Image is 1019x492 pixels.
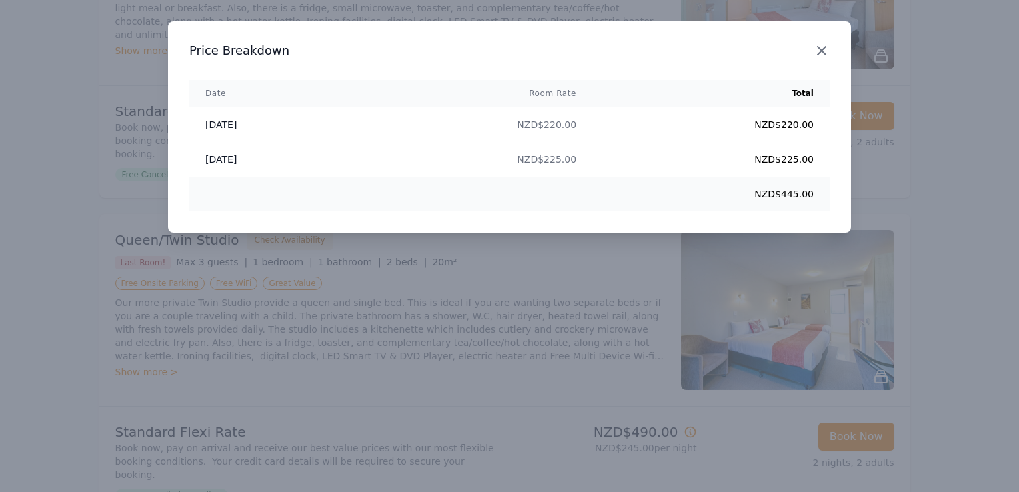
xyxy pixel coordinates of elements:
[592,142,830,177] td: NZD$225.00
[189,107,355,143] td: [DATE]
[189,80,355,107] th: Date
[189,142,355,177] td: [DATE]
[592,80,830,107] th: Total
[592,107,830,143] td: NZD$220.00
[355,142,592,177] td: NZD$225.00
[189,43,830,59] h3: Price Breakdown
[355,80,592,107] th: Room Rate
[355,107,592,143] td: NZD$220.00
[592,177,830,211] td: NZD$445.00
